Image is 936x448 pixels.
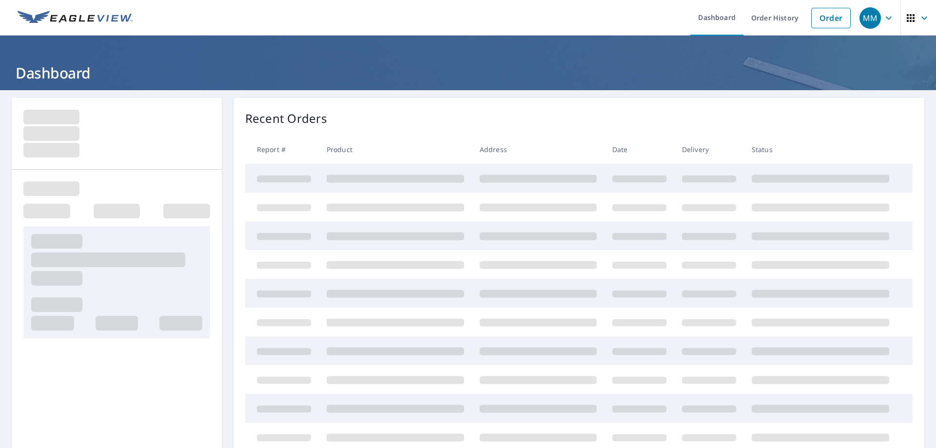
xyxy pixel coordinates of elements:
div: MM [859,7,881,29]
h1: Dashboard [12,63,924,83]
p: Recent Orders [245,110,327,127]
th: Product [319,135,472,164]
th: Delivery [674,135,744,164]
th: Status [744,135,897,164]
a: Order [811,8,851,28]
img: EV Logo [18,11,133,25]
th: Report # [245,135,319,164]
th: Address [472,135,604,164]
th: Date [604,135,674,164]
